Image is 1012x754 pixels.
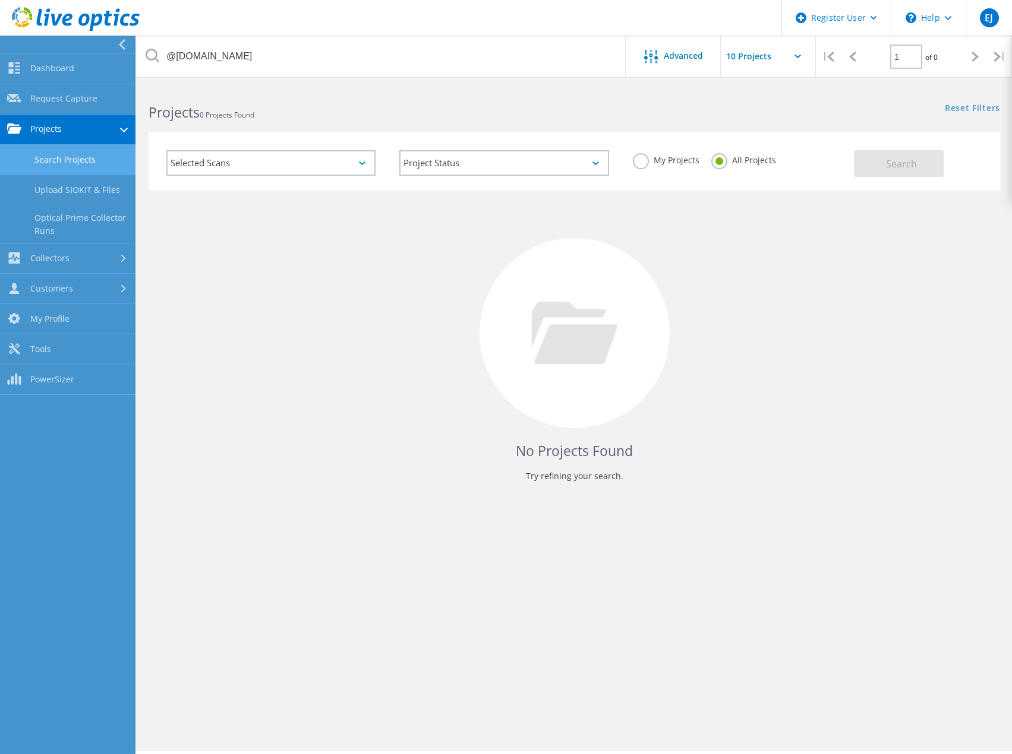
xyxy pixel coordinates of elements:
[200,110,254,120] span: 0 Projects Found
[160,467,988,486] p: Try refining your search.
[399,150,609,176] div: Project Status
[925,52,938,62] span: of 0
[985,13,993,23] span: EJ
[149,103,200,122] b: Projects
[988,36,1012,78] div: |
[664,52,703,60] span: Advanced
[12,25,140,33] a: Live Optics Dashboard
[633,153,699,164] label: My Projects
[816,36,840,78] div: |
[137,36,626,77] input: Search projects by name, owner, ID, company, etc
[166,150,376,176] div: Selected Scans
[945,104,1000,114] a: Reset Filters
[886,157,917,170] span: Search
[160,441,988,461] h4: No Projects Found
[711,153,776,164] label: All Projects
[906,12,916,23] svg: \n
[854,150,944,177] button: Search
